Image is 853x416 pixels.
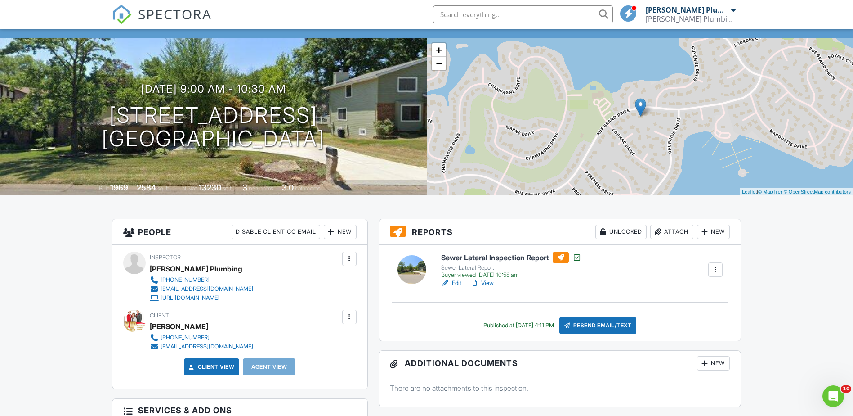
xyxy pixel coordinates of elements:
div: Disable Client CC Email [232,225,320,239]
span: sq.ft. [223,185,234,192]
div: [PERSON_NAME] Plumbing [150,262,242,276]
input: Search everything... [433,5,613,23]
div: Behrle Plumbing, LLC. [646,14,736,23]
div: [URL][DOMAIN_NAME] [161,294,219,302]
img: The Best Home Inspection Software - Spectora [112,5,132,24]
a: Sewer Lateral Inspection Report Sewer Lateral Report Buyer viewed [DATE] 10:58 am [441,252,581,279]
span: Inspector [150,254,181,261]
h3: Additional Documents [379,351,741,376]
div: New [697,225,730,239]
div: 13230 [199,183,221,192]
a: [PHONE_NUMBER] [150,276,253,285]
span: Client [150,312,169,319]
h3: Reports [379,219,741,245]
a: [EMAIL_ADDRESS][DOMAIN_NAME] [150,342,253,351]
div: Sewer Lateral Report [441,264,581,271]
div: [EMAIL_ADDRESS][DOMAIN_NAME] [161,285,253,293]
a: Zoom out [432,57,446,70]
div: 2584 [137,183,156,192]
a: View [470,279,494,288]
div: [PERSON_NAME] [150,320,208,333]
a: Edit [441,279,461,288]
div: Attach [650,225,693,239]
span: sq. ft. [157,185,170,192]
a: Leaflet [742,189,757,194]
a: [EMAIL_ADDRESS][DOMAIN_NAME] [150,285,253,294]
h1: [STREET_ADDRESS] [GEOGRAPHIC_DATA] [102,104,325,151]
div: [EMAIL_ADDRESS][DOMAIN_NAME] [161,343,253,350]
a: [PHONE_NUMBER] [150,333,253,342]
div: [PERSON_NAME] Plumbing [646,5,729,14]
div: [PHONE_NUMBER] [161,276,210,284]
div: More [711,17,741,29]
div: Client View [658,17,708,29]
a: SPECTORA [112,12,212,31]
p: There are no attachments to this inspection. [390,383,730,393]
a: Client View [187,362,235,371]
a: © OpenStreetMap contributors [784,189,851,194]
div: | [740,188,853,196]
h3: People [112,219,367,245]
div: Buyer viewed [DATE] 10:58 am [441,271,581,279]
iframe: Intercom live chat [822,385,844,407]
a: © MapTiler [758,189,782,194]
span: Lot Size [179,185,197,192]
div: Published at [DATE] 4:11 PM [483,322,554,329]
span: Built [99,185,109,192]
span: 10 [841,385,851,393]
div: New [697,356,730,371]
a: [URL][DOMAIN_NAME] [150,294,253,303]
div: [PHONE_NUMBER] [161,334,210,341]
a: Zoom in [432,43,446,57]
div: Unlocked [595,225,647,239]
span: bedrooms [249,185,273,192]
div: 1969 [110,183,128,192]
div: 3.0 [282,183,294,192]
div: Resend Email/Text [559,317,637,334]
h3: [DATE] 9:00 am - 10:30 am [141,83,286,95]
span: SPECTORA [138,5,212,23]
h6: Sewer Lateral Inspection Report [441,252,581,263]
div: 3 [242,183,247,192]
div: New [324,225,357,239]
span: bathrooms [295,185,321,192]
